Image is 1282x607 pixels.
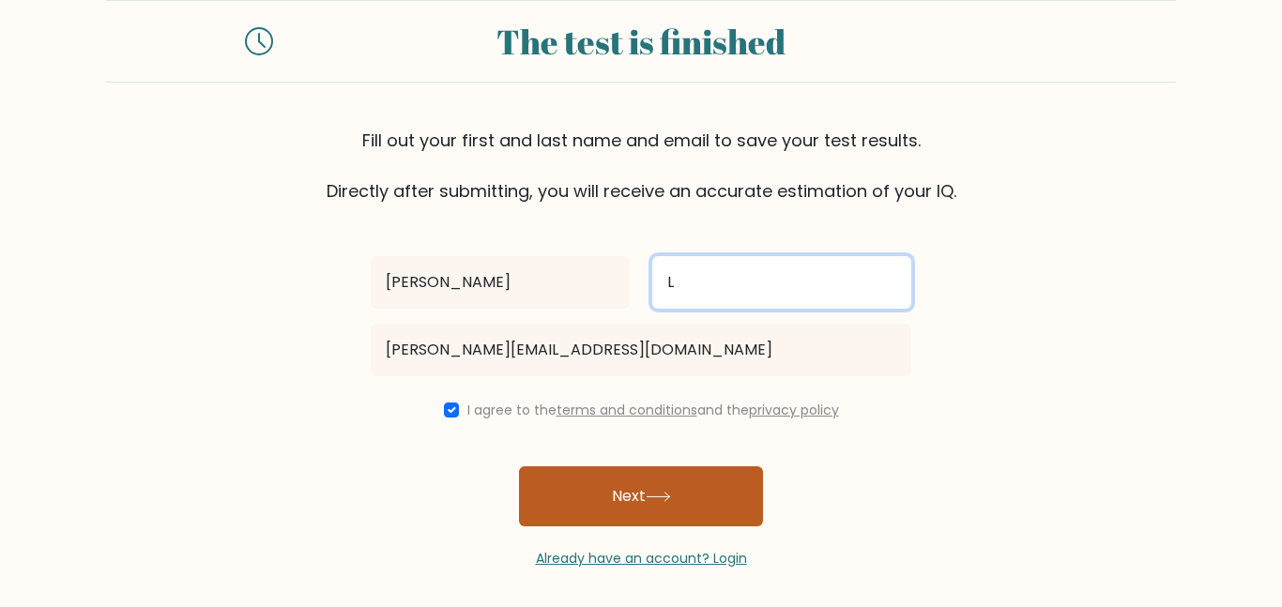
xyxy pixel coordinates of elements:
[296,16,986,67] div: The test is finished
[467,401,839,419] label: I agree to the and the
[371,256,630,309] input: First name
[106,128,1176,204] div: Fill out your first and last name and email to save your test results. Directly after submitting,...
[557,401,697,419] a: terms and conditions
[652,256,911,309] input: Last name
[519,466,763,526] button: Next
[536,549,747,568] a: Already have an account? Login
[371,324,911,376] input: Email
[749,401,839,419] a: privacy policy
